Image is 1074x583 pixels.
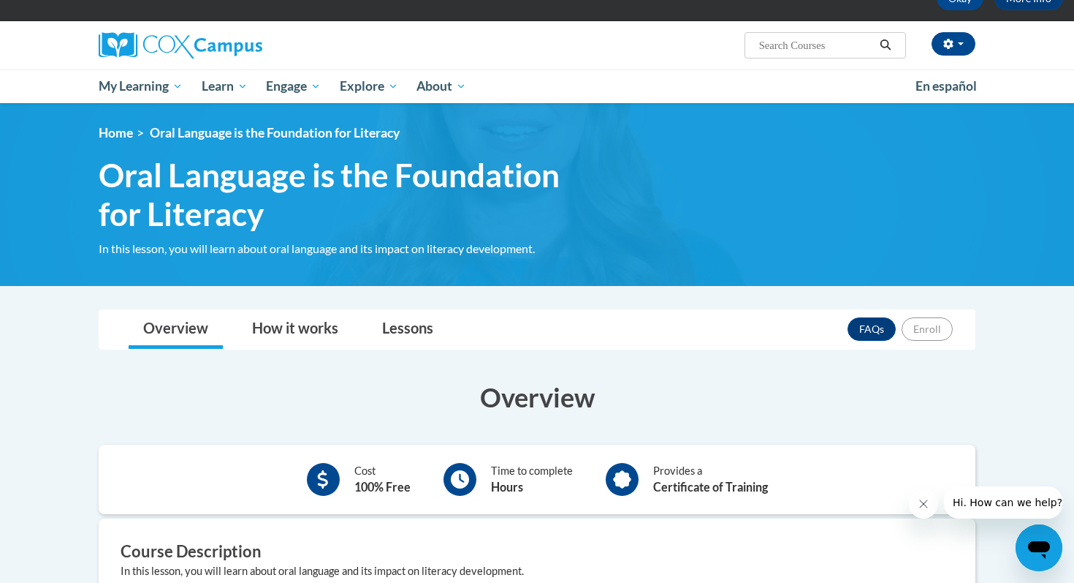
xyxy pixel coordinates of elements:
span: Engage [266,78,321,95]
span: Learn [202,78,248,95]
div: Time to complete [491,463,573,496]
a: About [408,69,476,103]
a: Home [99,125,133,140]
b: Hours [491,480,523,494]
div: Cost [354,463,411,496]
a: En español [906,71,986,102]
a: Lessons [367,310,448,349]
a: FAQs [848,317,896,341]
button: Search [875,37,896,54]
div: In this lesson, you will learn about oral language and its impact on literacy development. [99,241,603,257]
input: Search Courses [758,37,875,54]
button: Account Settings [932,32,975,56]
span: Oral Language is the Foundation for Literacy [150,125,400,140]
div: Main menu [77,69,997,103]
h3: Overview [99,379,975,415]
a: Explore [330,69,408,103]
a: Cox Campus [99,32,376,59]
h3: Course Description [121,541,953,563]
b: 100% Free [354,480,411,494]
a: Overview [129,310,223,349]
img: Cox Campus [99,32,262,59]
div: Provides a [653,463,768,496]
div: In this lesson, you will learn about oral language and its impact on literacy development. [121,563,953,579]
a: How it works [237,310,353,349]
a: Engage [256,69,330,103]
b: Certificate of Training [653,480,768,494]
span: About [416,78,466,95]
iframe: Button to launch messaging window [1016,524,1062,571]
a: Learn [192,69,257,103]
span: My Learning [99,78,183,95]
a: My Learning [89,69,192,103]
span: Explore [340,78,398,95]
iframe: Message from company [944,486,1062,519]
span: En español [915,78,977,94]
span: Oral Language is the Foundation for Literacy [99,156,603,233]
button: Enroll [902,317,953,341]
iframe: Close message [909,489,938,519]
